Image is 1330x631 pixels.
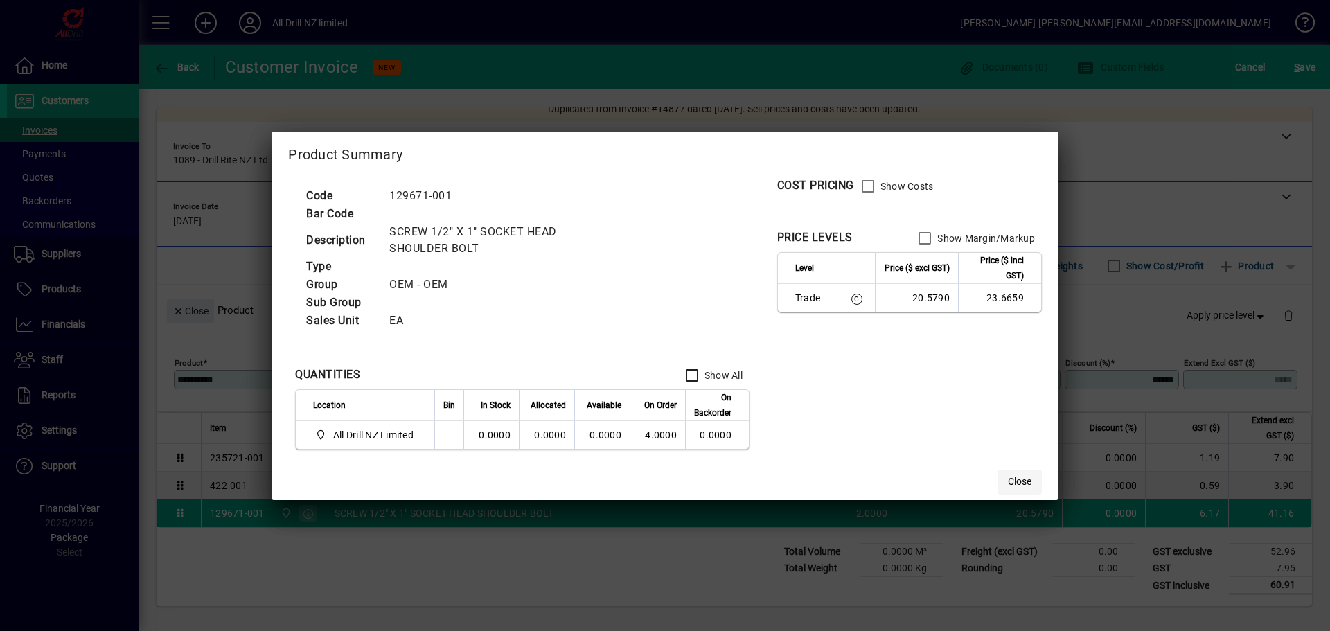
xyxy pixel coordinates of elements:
td: 0.0000 [519,421,574,449]
td: Group [299,276,382,294]
td: Sub Group [299,294,382,312]
span: Bin [443,398,455,413]
span: In Stock [481,398,511,413]
td: 0.0000 [463,421,519,449]
td: Code [299,187,382,205]
td: OEM - OEM [382,276,635,294]
td: 0.0000 [685,421,749,449]
td: Type [299,258,382,276]
label: Show Costs [878,179,934,193]
span: Location [313,398,346,413]
span: On Backorder [694,390,731,420]
span: Close [1008,474,1031,489]
label: Show All [702,368,743,382]
div: COST PRICING [777,177,854,194]
label: Show Margin/Markup [934,231,1035,245]
td: 129671-001 [382,187,635,205]
td: 23.6659 [958,284,1041,312]
div: PRICE LEVELS [777,229,853,246]
span: Trade [795,291,832,305]
span: Allocated [531,398,566,413]
span: 4.0000 [645,429,677,441]
h2: Product Summary [272,132,1058,172]
td: EA [382,312,635,330]
td: 0.0000 [574,421,630,449]
span: Price ($ incl GST) [967,253,1024,283]
td: Bar Code [299,205,382,223]
td: Sales Unit [299,312,382,330]
button: Close [997,470,1042,495]
span: On Order [644,398,677,413]
span: All Drill NZ Limited [313,427,419,443]
td: SCREW 1/2" X 1" SOCKET HEAD SHOULDER BOLT [382,223,635,258]
span: All Drill NZ Limited [333,428,414,442]
td: 20.5790 [875,284,958,312]
td: Description [299,223,382,258]
span: Level [795,260,814,276]
span: Available [587,398,621,413]
span: Price ($ excl GST) [885,260,950,276]
div: QUANTITIES [295,366,360,383]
